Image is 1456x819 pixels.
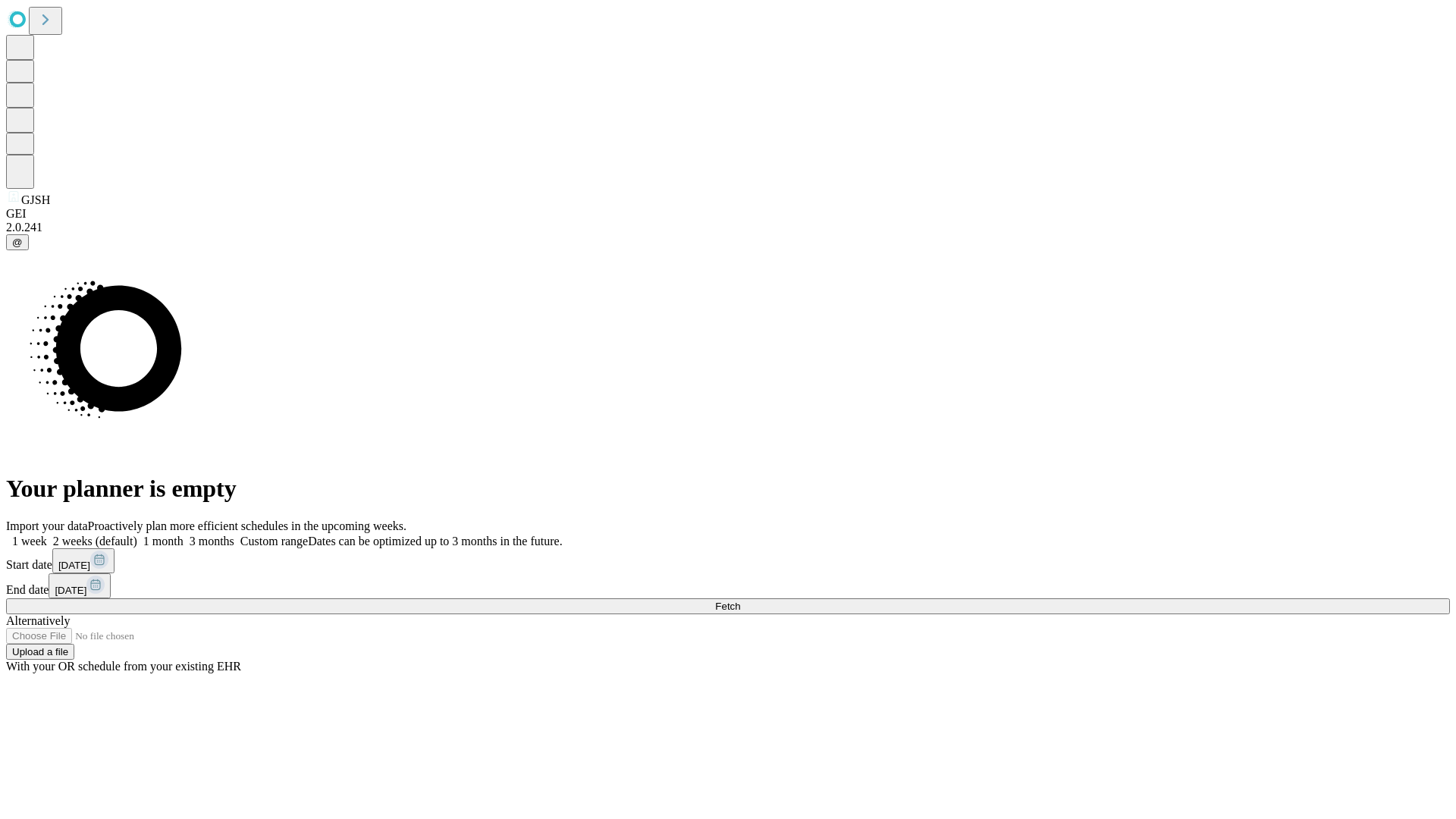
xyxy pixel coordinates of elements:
span: [DATE] [58,560,90,571]
span: [DATE] [55,585,86,596]
span: Proactively plan more efficient schedules in the upcoming weeks. [88,519,406,532]
div: 2.0.241 [6,221,1450,234]
div: Start date [6,548,1450,573]
span: 2 weeks (default) [53,535,137,548]
button: Upload a file [6,644,74,660]
span: Fetch [715,601,740,612]
span: Alternatively [6,614,70,627]
span: 1 week [12,535,47,548]
span: 1 month [143,535,184,548]
span: 3 months [190,535,234,548]
span: @ [12,237,23,248]
div: GEI [6,207,1450,221]
button: @ [6,234,29,250]
span: Import your data [6,519,88,532]
span: With your OR schedule from your existing EHR [6,660,241,673]
h1: Your planner is empty [6,475,1450,503]
span: Dates can be optimized up to 3 months in the future. [308,535,562,548]
span: GJSH [21,193,50,206]
button: [DATE] [49,573,111,598]
button: Fetch [6,598,1450,614]
span: Custom range [240,535,308,548]
div: End date [6,573,1450,598]
button: [DATE] [52,548,115,573]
